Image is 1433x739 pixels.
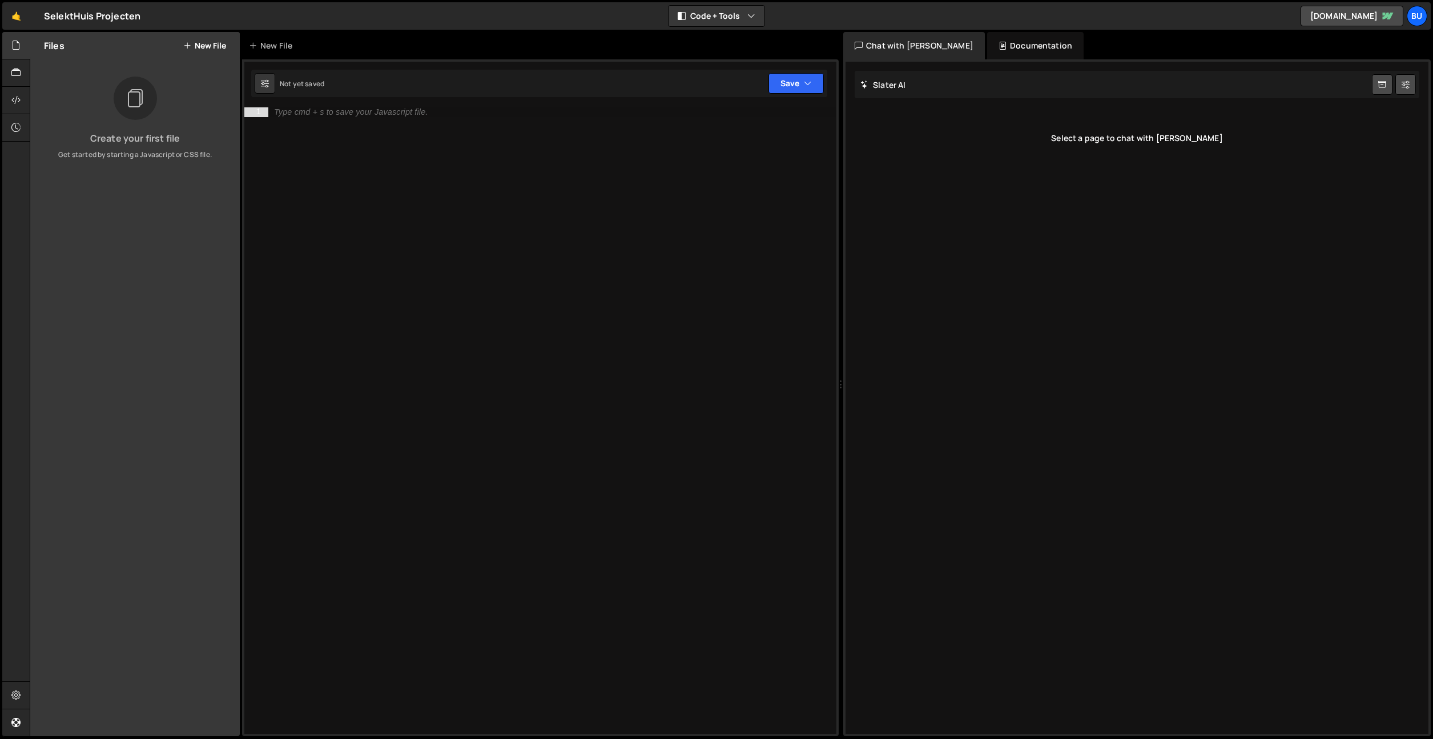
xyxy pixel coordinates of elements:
div: SelektHuis Projecten [44,9,140,23]
a: [DOMAIN_NAME] [1301,6,1403,26]
h2: Slater AI [860,79,906,90]
button: Save [768,73,824,94]
div: Select a page to chat with [PERSON_NAME] [855,115,1419,161]
div: New File [249,40,297,51]
button: Code + Tools [669,6,764,26]
div: 1 [244,107,268,117]
h2: Files [44,39,65,52]
div: Not yet saved [280,79,324,89]
div: Type cmd + s to save your Javascript file. [274,108,428,117]
p: Get started by starting a Javascript or CSS file. [39,150,231,160]
a: Bu [1407,6,1427,26]
div: Chat with [PERSON_NAME] [843,32,985,59]
h3: Create your first file [39,134,231,143]
button: New File [183,41,226,50]
div: Documentation [987,32,1084,59]
a: 🤙 [2,2,30,30]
